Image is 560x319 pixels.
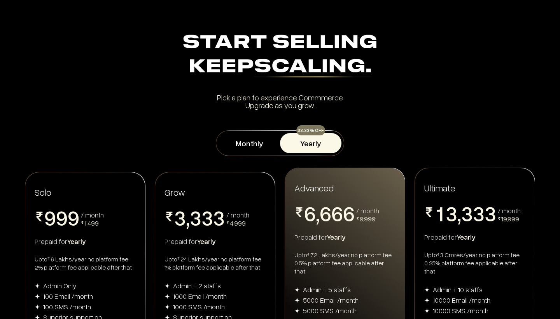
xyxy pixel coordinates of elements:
[174,228,186,249] span: 4
[201,207,213,228] span: 3
[186,207,190,230] span: ,
[424,182,455,194] span: Ultimate
[501,214,519,223] span: 19,999
[254,58,372,77] div: Scaling.
[331,203,343,224] span: 6
[294,308,300,314] img: img
[164,294,170,299] img: img
[164,212,174,221] img: pricing-rupee
[424,251,525,275] div: Upto 3 Crores/year no platform fee 0.25% platform fee applicable after that
[437,251,439,257] sup: ₹
[473,224,485,245] span: 4
[190,228,201,249] span: 4
[424,232,525,242] div: Prepaid for
[294,251,395,275] div: Upto 72 Lakhs/year no platform fee 0.5% platform fee applicable after that
[446,203,457,224] span: 3
[164,283,170,289] img: img
[457,233,476,241] span: Yearly
[28,55,532,79] div: Keep
[219,133,280,153] button: Monthly
[424,308,430,314] img: img
[294,182,334,194] span: Advanced
[174,207,186,228] span: 3
[304,203,316,224] span: 6
[498,217,501,220] img: pricing-rupee
[343,224,355,245] span: 7
[331,224,343,245] span: 7
[35,283,40,289] img: img
[43,281,77,290] div: Admin Only
[485,224,496,245] span: 4
[43,302,91,311] div: 100 SMS /month
[296,125,325,135] div: 33.33% OFF
[47,256,50,261] sup: ₹
[303,285,351,294] div: Admin + 5 staffs
[343,203,355,224] span: 6
[294,207,304,217] img: pricing-rupee
[434,224,446,245] span: 2
[28,93,532,109] div: Pick a plan to experience Commmerce Upgrade as you grow.
[356,207,379,214] div: / month
[35,237,136,246] div: Prepaid for
[173,302,225,311] div: 1000 SMS /month
[213,207,225,228] span: 3
[84,219,99,227] span: 1,499
[461,203,473,224] span: 3
[67,237,86,245] span: Yearly
[316,203,320,226] span: ,
[433,306,488,315] div: 10000 SMS /month
[35,212,44,221] img: pricing-rupee
[424,207,434,217] img: pricing-rupee
[28,31,532,79] div: Start Selling
[226,211,249,218] div: / month
[44,207,56,228] span: 9
[35,255,136,272] div: Upto 6 Lakhs/year no platform fee 2% platform fee applicable after that
[81,221,84,224] img: pricing-rupee
[190,207,201,228] span: 3
[294,287,300,293] img: img
[327,233,346,241] span: Yearly
[43,291,93,301] div: 100 Email /month
[457,203,461,226] span: ,
[164,186,185,198] span: Grow
[433,295,490,305] div: 10000 Email /month
[164,304,170,310] img: img
[304,224,316,245] span: 7
[201,228,213,249] span: 4
[424,298,430,303] img: img
[173,281,221,290] div: Admin + 2 staffs
[433,285,483,294] div: Admin + 10 staffs
[213,228,225,249] span: 4
[35,294,40,299] img: img
[320,203,331,224] span: 6
[164,255,266,272] div: Upto 24 Lakhs/year no platform fee 1% platform fee applicable after that
[294,298,300,303] img: img
[197,237,216,245] span: Yearly
[81,211,104,218] div: / month
[473,203,485,224] span: 3
[173,291,227,301] div: 1000 Email /month
[35,186,51,198] span: Solo
[360,214,376,223] span: 9,999
[461,224,473,245] span: 4
[424,287,430,293] img: img
[356,217,359,220] img: pricing-rupee
[230,219,246,227] span: 4,999
[35,304,40,310] img: img
[68,207,79,228] span: 9
[303,306,357,315] div: 5000 SMS /month
[446,224,457,245] span: 4
[307,251,310,257] sup: ₹
[303,295,359,305] div: 5000 Email /month
[485,203,496,224] span: 3
[177,256,180,261] sup: ₹
[498,207,521,214] div: / month
[294,232,395,242] div: Prepaid for
[280,133,341,153] button: Yearly
[434,203,446,224] span: 1
[320,224,331,245] span: 7
[226,221,229,224] img: pricing-rupee
[56,207,68,228] span: 9
[164,237,266,246] div: Prepaid for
